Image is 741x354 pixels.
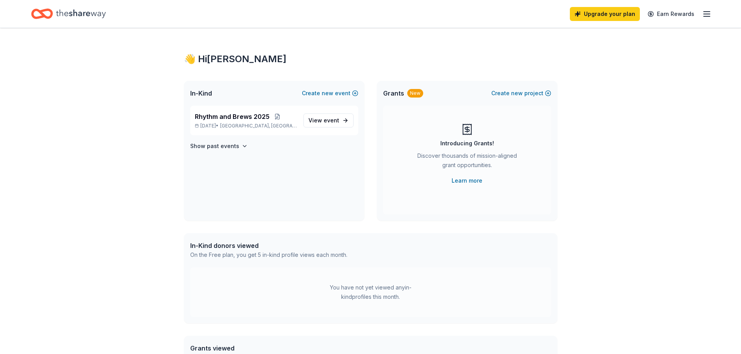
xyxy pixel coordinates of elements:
[303,113,354,127] a: View event
[383,89,404,98] span: Grants
[452,176,482,185] a: Learn more
[190,89,212,98] span: In-Kind
[322,89,333,98] span: new
[190,241,347,250] div: In-Kind donors viewed
[308,116,339,125] span: View
[414,151,520,173] div: Discover thousands of mission-aligned grant opportunities.
[491,89,551,98] button: Createnewproject
[190,344,343,353] div: Grants viewed
[220,123,297,129] span: [GEOGRAPHIC_DATA], [GEOGRAPHIC_DATA]
[31,5,106,23] a: Home
[324,117,339,124] span: event
[184,53,557,65] div: 👋 Hi [PERSON_NAME]
[322,283,419,302] div: You have not yet viewed any in-kind profiles this month.
[190,141,239,151] h4: Show past events
[190,141,248,151] button: Show past events
[643,7,699,21] a: Earn Rewards
[190,250,347,260] div: On the Free plan, you get 5 in-kind profile views each month.
[570,7,640,21] a: Upgrade your plan
[195,112,270,121] span: Rhythm and Brews 2025
[407,89,423,98] div: New
[511,89,523,98] span: new
[195,123,297,129] p: [DATE] •
[302,89,358,98] button: Createnewevent
[440,139,494,148] div: Introducing Grants!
